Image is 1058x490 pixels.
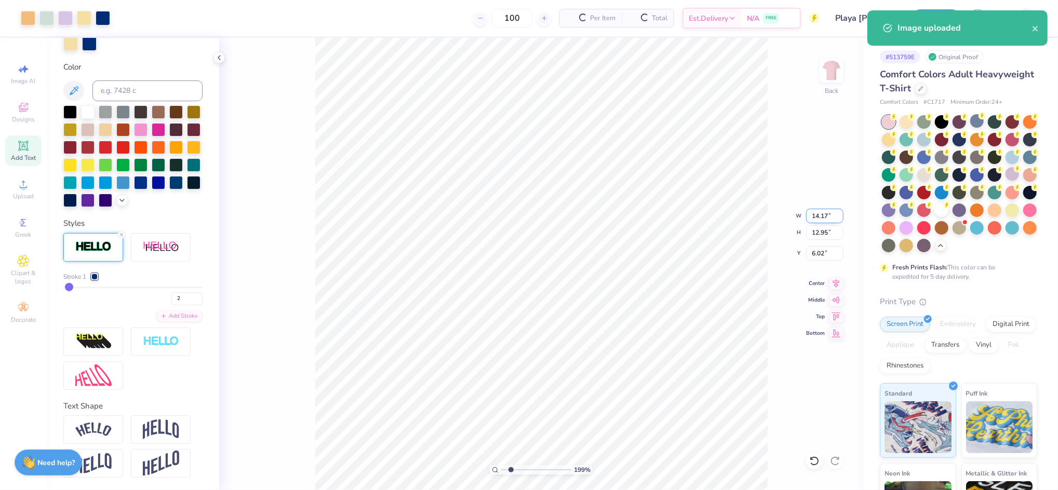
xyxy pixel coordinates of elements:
[885,468,910,479] span: Neon Ink
[933,317,983,332] div: Embroidery
[63,272,86,281] span: Stroke 1
[92,80,203,101] input: e.g. 7428 c
[143,419,179,439] img: Arch
[880,317,930,332] div: Screen Print
[11,316,36,324] span: Decorate
[652,13,667,24] span: Total
[75,333,112,350] img: 3d Illusion
[590,13,615,24] span: Per Item
[5,269,42,285] span: Clipart & logos
[898,22,1032,34] div: Image uploaded
[689,13,728,24] span: Est. Delivery
[143,241,179,254] img: Shadow
[1001,337,1026,353] div: Foil
[38,458,75,468] strong: Need help?
[806,330,825,337] span: Bottom
[12,115,35,124] span: Designs
[806,280,825,287] span: Center
[986,317,1036,332] div: Digital Print
[806,313,825,320] span: Top
[880,50,920,63] div: # 513759E
[885,388,912,399] span: Standard
[75,423,112,437] img: Arc
[969,337,998,353] div: Vinyl
[950,98,1002,107] span: Minimum Order: 24 +
[143,451,179,476] img: Rise
[13,192,34,200] span: Upload
[16,230,32,239] span: Greek
[1032,22,1039,34] button: close
[143,336,179,348] img: Negative Space
[827,8,904,29] input: Untitled Design
[880,358,930,374] div: Rhinestones
[75,241,112,253] img: Stroke
[926,50,984,63] div: Original Proof
[574,465,591,474] span: 199 %
[892,263,1020,281] div: This color can be expedited for 5 day delivery.
[966,388,988,399] span: Puff Ink
[880,68,1034,94] span: Comfort Colors Adult Heavyweight T-Shirt
[11,77,36,85] span: Image AI
[63,61,203,73] div: Color
[880,296,1037,308] div: Print Type
[885,401,952,453] img: Standard
[923,98,945,107] span: # C1717
[925,337,966,353] div: Transfers
[63,217,203,229] div: Styles
[63,400,203,412] div: Text Shape
[766,15,776,22] span: FREE
[156,310,203,322] div: Add Stroke
[747,13,759,24] span: N/A
[966,401,1033,453] img: Puff Ink
[75,364,112,387] img: Free Distort
[892,263,947,271] strong: Fresh Prints Flash:
[11,154,36,162] span: Add Text
[806,296,825,304] span: Middle
[880,337,921,353] div: Applique
[966,468,1027,479] span: Metallic & Glitter Ink
[825,86,838,96] div: Back
[75,453,112,473] img: Flag
[880,98,918,107] span: Comfort Colors
[492,9,532,28] input: – –
[821,60,842,81] img: Back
